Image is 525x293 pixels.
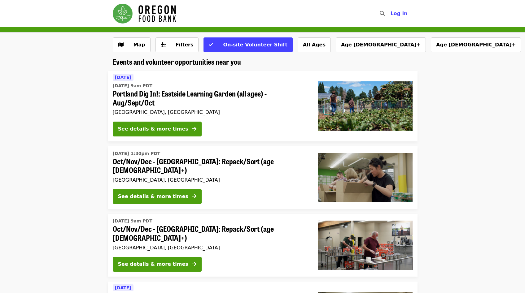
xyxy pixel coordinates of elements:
div: See details & more times [118,125,188,133]
img: Oct/Nov/Dec - Portland: Repack/Sort (age 16+) organized by Oregon Food Bank [318,221,413,270]
button: Show map view [113,37,151,52]
img: Oct/Nov/Dec - Portland: Repack/Sort (age 8+) organized by Oregon Food Bank [318,153,413,202]
button: Age [DEMOGRAPHIC_DATA]+ [431,37,521,52]
span: Portland Dig In!: Eastside Learning Garden (all ages) - Aug/Sept/Oct [113,89,308,107]
button: On-site Volunteer Shift [203,37,292,52]
span: Filters [176,42,194,48]
img: Oregon Food Bank - Home [113,4,176,24]
button: Filters (0 selected) [155,37,199,52]
i: map icon [118,42,124,48]
span: Map [133,42,145,48]
time: [DATE] 9am PDT [113,218,152,224]
a: See details for "Oct/Nov/Dec - Portland: Repack/Sort (age 8+)" [108,146,418,209]
div: See details & more times [118,261,188,268]
i: sliders-h icon [161,42,166,48]
button: See details & more times [113,257,202,272]
span: Oct/Nov/Dec - [GEOGRAPHIC_DATA]: Repack/Sort (age [DEMOGRAPHIC_DATA]+) [113,157,308,175]
span: Oct/Nov/Dec - [GEOGRAPHIC_DATA]: Repack/Sort (age [DEMOGRAPHIC_DATA]+) [113,224,308,242]
img: Portland Dig In!: Eastside Learning Garden (all ages) - Aug/Sept/Oct organized by Oregon Food Bank [318,81,413,131]
i: check icon [209,42,213,48]
span: On-site Volunteer Shift [223,42,287,48]
span: Log in [390,11,407,16]
button: All Ages [298,37,331,52]
a: See details for "Oct/Nov/Dec - Portland: Repack/Sort (age 16+)" [108,214,418,277]
i: arrow-right icon [192,261,196,267]
div: [GEOGRAPHIC_DATA], [GEOGRAPHIC_DATA] [113,109,308,115]
button: Age [DEMOGRAPHIC_DATA]+ [336,37,426,52]
div: See details & more times [118,193,188,200]
time: [DATE] 1:30pm PDT [113,150,160,157]
span: [DATE] [115,75,131,80]
input: Search [388,6,393,21]
div: [GEOGRAPHIC_DATA], [GEOGRAPHIC_DATA] [113,177,308,183]
button: See details & more times [113,122,202,136]
div: [GEOGRAPHIC_DATA], [GEOGRAPHIC_DATA] [113,245,308,251]
i: arrow-right icon [192,193,196,199]
time: [DATE] 9am PDT [113,83,152,89]
button: See details & more times [113,189,202,204]
button: Log in [385,7,412,20]
a: See details for "Portland Dig In!: Eastside Learning Garden (all ages) - Aug/Sept/Oct" [108,71,418,141]
i: search icon [380,11,385,16]
span: Events and volunteer opportunities near you [113,56,241,67]
span: [DATE] [115,285,131,290]
i: arrow-right icon [192,126,196,132]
